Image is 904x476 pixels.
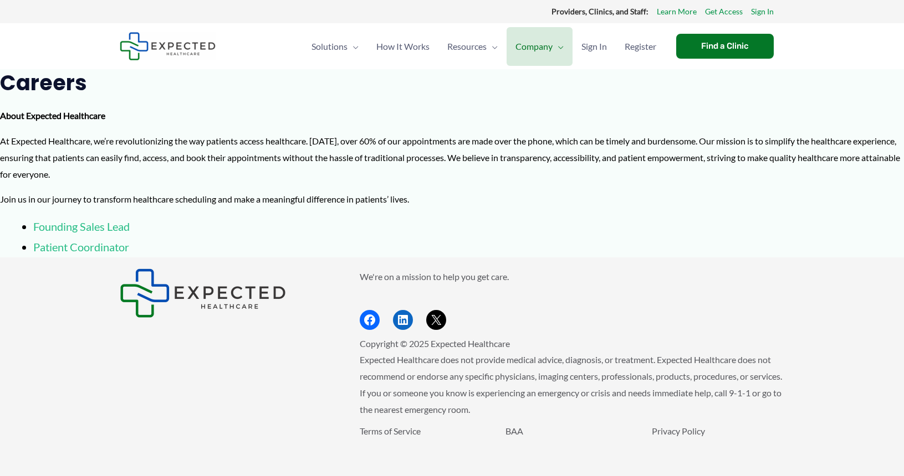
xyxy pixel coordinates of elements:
[360,354,782,414] span: Expected Healthcare does not provide medical advice, diagnosis, or treatment. Expected Healthcare...
[438,27,507,66] a: ResourcesMenu Toggle
[447,27,487,66] span: Resources
[303,27,367,66] a: SolutionsMenu Toggle
[360,423,785,464] aside: Footer Widget 3
[507,27,573,66] a: CompanyMenu Toggle
[657,4,697,19] a: Learn More
[515,27,553,66] span: Company
[120,268,286,318] img: Expected Healthcare Logo - side, dark font, small
[625,27,656,66] span: Register
[751,4,774,19] a: Sign In
[581,27,607,66] span: Sign In
[505,426,523,436] a: BAA
[573,27,616,66] a: Sign In
[348,27,359,66] span: Menu Toggle
[553,27,564,66] span: Menu Toggle
[360,426,421,436] a: Terms of Service
[367,27,438,66] a: How It Works
[360,268,785,285] p: We're on a mission to help you get care.
[120,32,216,60] img: Expected Healthcare Logo - side, dark font, small
[303,27,665,66] nav: Primary Site Navigation
[676,34,774,59] a: Find a Clinic
[33,240,129,253] a: Patient Coordinator
[311,27,348,66] span: Solutions
[551,7,648,16] strong: Providers, Clinics, and Staff:
[616,27,665,66] a: Register
[652,426,705,436] a: Privacy Policy
[705,4,743,19] a: Get Access
[120,268,332,318] aside: Footer Widget 1
[360,268,785,330] aside: Footer Widget 2
[33,220,130,233] a: Founding Sales Lead
[487,27,498,66] span: Menu Toggle
[360,338,510,349] span: Copyright © 2025 Expected Healthcare
[376,27,430,66] span: How It Works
